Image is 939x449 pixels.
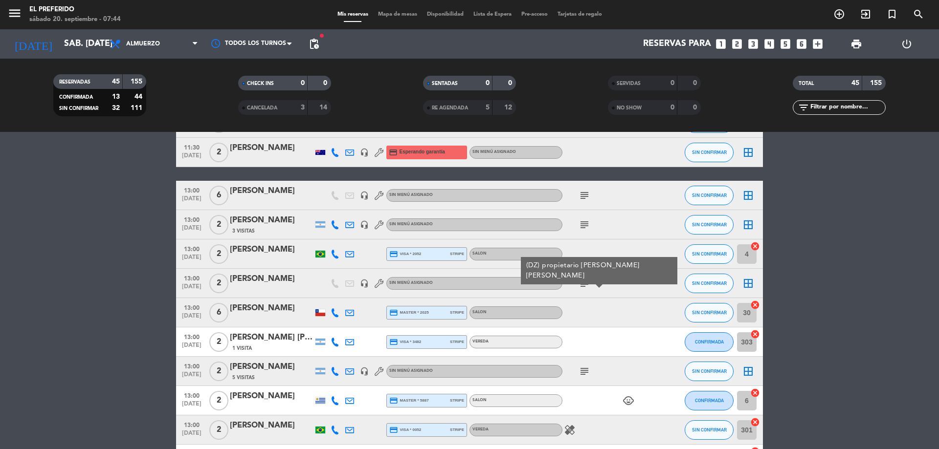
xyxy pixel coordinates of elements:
[692,280,727,286] span: SIN CONFIRMAR
[29,5,121,15] div: El Preferido
[692,368,727,374] span: SIN CONFIRMAR
[450,427,464,433] span: stripe
[230,142,313,154] div: [PERSON_NAME]
[450,339,464,345] span: stripe
[671,104,674,111] strong: 0
[901,38,913,50] i: power_settings_new
[742,190,754,201] i: border_all
[850,38,862,50] span: print
[389,281,433,285] span: Sin menú asignado
[400,148,445,156] span: Esperando garantía
[389,338,398,346] i: credit_card
[750,300,760,310] i: cancel
[881,29,932,59] div: LOG OUT
[750,241,760,251] i: cancel
[742,278,754,289] i: border_all
[360,279,369,288] i: headset_mic
[472,252,487,256] span: SALON
[230,419,313,432] div: [PERSON_NAME]
[742,219,754,231] i: border_all
[179,184,204,195] span: 13:00
[472,398,487,402] span: SALON
[179,360,204,371] span: 13:00
[179,313,204,324] span: [DATE]
[450,309,464,316] span: stripe
[179,254,204,265] span: [DATE]
[29,15,121,24] div: sábado 20. septiembre - 07:44
[232,344,252,352] span: 1 Visita
[209,244,228,264] span: 2
[685,332,734,352] button: CONFIRMADA
[360,148,369,157] i: headset_mic
[7,6,22,21] i: menu
[553,12,607,17] span: Tarjetas de regalo
[886,8,898,20] i: turned_in_not
[179,389,204,401] span: 13:00
[685,391,734,410] button: CONFIRMADA
[7,6,22,24] button: menu
[811,38,824,50] i: add_box
[230,243,313,256] div: [PERSON_NAME]
[179,195,204,207] span: [DATE]
[360,367,369,376] i: headset_mic
[579,219,590,231] i: subject
[693,80,699,86] strong: 0
[389,308,429,317] span: master * 2025
[209,215,228,235] span: 2
[685,362,734,381] button: SIN CONFIRMAR
[432,81,458,86] span: SENTADAS
[685,244,734,264] button: SIN CONFIRMAR
[692,251,727,257] span: SIN CONFIRMAR
[685,186,734,205] button: SIN CONFIRMAR
[209,391,228,410] span: 2
[750,417,760,427] i: cancel
[209,303,228,322] span: 6
[230,302,313,315] div: [PERSON_NAME]
[230,331,313,344] div: [PERSON_NAME] [PERSON_NAME]
[763,38,776,50] i: looks_4
[685,143,734,162] button: SIN CONFIRMAR
[232,374,255,382] span: 5 Visitas
[870,80,884,86] strong: 155
[230,390,313,403] div: [PERSON_NAME]
[126,41,160,47] span: Almuerzo
[432,106,468,110] span: RE AGENDADA
[131,78,144,85] strong: 155
[232,227,255,235] span: 3 Visitas
[230,361,313,373] div: [PERSON_NAME]
[472,428,489,431] span: VEREDA
[450,397,464,404] span: stripe
[179,301,204,313] span: 13:00
[731,38,743,50] i: looks_two
[59,106,98,111] span: SIN CONFIRMAR
[134,93,144,100] strong: 44
[715,38,727,50] i: looks_one
[526,260,672,281] div: (DZ) propietario [PERSON_NAME] [PERSON_NAME]
[389,396,429,405] span: master * 5887
[809,102,885,113] input: Filtrar por nombre...
[112,105,120,111] strong: 32
[851,80,859,86] strong: 45
[579,190,590,201] i: subject
[131,105,144,111] strong: 111
[623,395,634,406] i: child_care
[685,420,734,440] button: SIN CONFIRMAR
[373,12,422,17] span: Mapa de mesas
[91,38,103,50] i: arrow_drop_down
[323,80,329,86] strong: 0
[450,251,464,257] span: stripe
[833,8,845,20] i: add_circle_outline
[247,106,277,110] span: CANCELADA
[685,215,734,235] button: SIN CONFIRMAR
[209,143,228,162] span: 2
[112,78,120,85] strong: 45
[692,150,727,155] span: SIN CONFIRMAR
[692,310,727,315] span: SIN CONFIRMAR
[230,214,313,227] div: [PERSON_NAME]
[643,39,711,49] span: Reservas para
[247,81,274,86] span: CHECK INS
[179,272,204,283] span: 13:00
[112,93,120,100] strong: 13
[860,8,872,20] i: exit_to_app
[179,283,204,295] span: [DATE]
